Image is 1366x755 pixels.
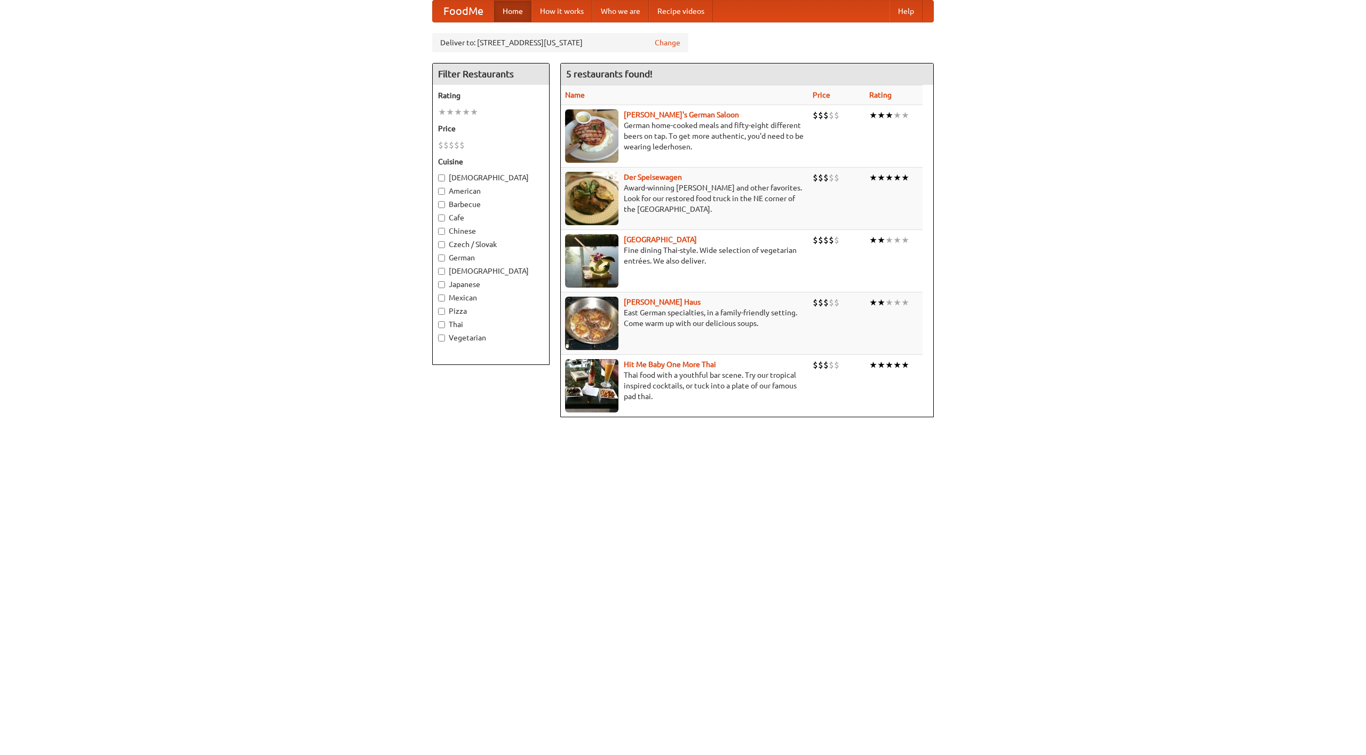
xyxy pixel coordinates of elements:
label: Cafe [438,212,544,223]
li: $ [818,172,823,184]
li: ★ [901,359,909,371]
li: ★ [869,359,877,371]
li: ★ [893,234,901,246]
li: ★ [901,172,909,184]
li: $ [829,234,834,246]
li: ★ [885,109,893,121]
label: Czech / Slovak [438,239,544,250]
li: ★ [893,109,901,121]
label: Vegetarian [438,332,544,343]
label: Chinese [438,226,544,236]
label: Thai [438,319,544,330]
li: ★ [877,172,885,184]
li: $ [818,359,823,371]
li: $ [829,359,834,371]
li: $ [818,234,823,246]
img: kohlhaus.jpg [565,297,618,350]
li: ★ [901,109,909,121]
li: ★ [877,234,885,246]
input: Chinese [438,228,445,235]
li: $ [834,234,839,246]
li: ★ [869,172,877,184]
b: [PERSON_NAME] Haus [624,298,701,306]
a: Recipe videos [649,1,713,22]
li: $ [834,297,839,308]
a: FoodMe [433,1,494,22]
li: $ [829,172,834,184]
p: Thai food with a youthful bar scene. Try our tropical inspired cocktails, or tuck into a plate of... [565,370,804,402]
label: American [438,186,544,196]
li: $ [454,139,459,151]
input: [DEMOGRAPHIC_DATA] [438,268,445,275]
a: Rating [869,91,892,99]
label: Japanese [438,279,544,290]
img: speisewagen.jpg [565,172,618,225]
li: $ [823,234,829,246]
input: Czech / Slovak [438,241,445,248]
label: Barbecue [438,199,544,210]
a: Der Speisewagen [624,173,682,181]
a: Help [890,1,923,22]
li: $ [823,297,829,308]
li: $ [834,359,839,371]
li: $ [813,172,818,184]
li: ★ [454,106,462,118]
label: [DEMOGRAPHIC_DATA] [438,266,544,276]
li: ★ [893,172,901,184]
li: ★ [901,297,909,308]
li: ★ [877,109,885,121]
label: German [438,252,544,263]
li: $ [818,109,823,121]
li: $ [823,109,829,121]
li: $ [443,139,449,151]
a: Price [813,91,830,99]
a: Who we are [592,1,649,22]
li: ★ [885,359,893,371]
a: [PERSON_NAME]'s German Saloon [624,110,739,119]
li: ★ [438,106,446,118]
h5: Cuisine [438,156,544,167]
a: Hit Me Baby One More Thai [624,360,716,369]
h5: Rating [438,90,544,101]
li: ★ [901,234,909,246]
input: Thai [438,321,445,328]
li: $ [834,109,839,121]
li: $ [823,359,829,371]
li: ★ [893,297,901,308]
li: ★ [885,234,893,246]
input: Barbecue [438,201,445,208]
div: Deliver to: [STREET_ADDRESS][US_STATE] [432,33,688,52]
input: [DEMOGRAPHIC_DATA] [438,174,445,181]
li: $ [459,139,465,151]
label: Pizza [438,306,544,316]
a: [GEOGRAPHIC_DATA] [624,235,697,244]
ng-pluralize: 5 restaurants found! [566,69,653,79]
li: ★ [470,106,478,118]
li: ★ [885,172,893,184]
a: Name [565,91,585,99]
li: $ [813,109,818,121]
a: How it works [531,1,592,22]
label: [DEMOGRAPHIC_DATA] [438,172,544,183]
li: $ [813,297,818,308]
p: German home-cooked meals and fifty-eight different beers on tap. To get more authentic, you'd nee... [565,120,804,152]
li: ★ [446,106,454,118]
li: $ [813,359,818,371]
li: ★ [885,297,893,308]
input: German [438,255,445,261]
input: Pizza [438,308,445,315]
li: ★ [877,297,885,308]
li: $ [438,139,443,151]
li: ★ [877,359,885,371]
input: Cafe [438,214,445,221]
li: $ [818,297,823,308]
li: $ [449,139,454,151]
input: American [438,188,445,195]
li: ★ [869,297,877,308]
img: esthers.jpg [565,109,618,163]
li: $ [813,234,818,246]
